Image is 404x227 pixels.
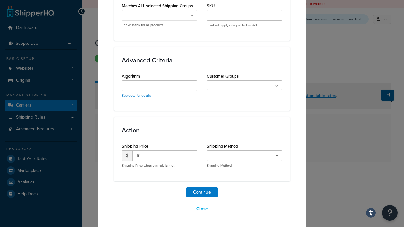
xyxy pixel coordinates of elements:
button: Continue [186,187,218,197]
label: Matches ALL selected Shipping Groups [122,3,193,8]
p: If set will apply rate just to this SKU [207,23,282,28]
label: Shipping Price [122,144,148,148]
label: Shipping Method [207,144,238,148]
h3: Advanced Criteria [122,57,282,64]
p: Leave blank for all products [122,23,197,27]
span: $ [122,150,132,161]
a: See docs for details [122,93,151,98]
button: Close [192,204,212,214]
label: SKU [207,3,215,8]
h3: Action [122,127,282,134]
p: Shipping Method [207,163,282,168]
label: Algorithm [122,74,140,79]
label: Customer Groups [207,74,239,79]
p: Shipping Price when this rule is met [122,163,197,168]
